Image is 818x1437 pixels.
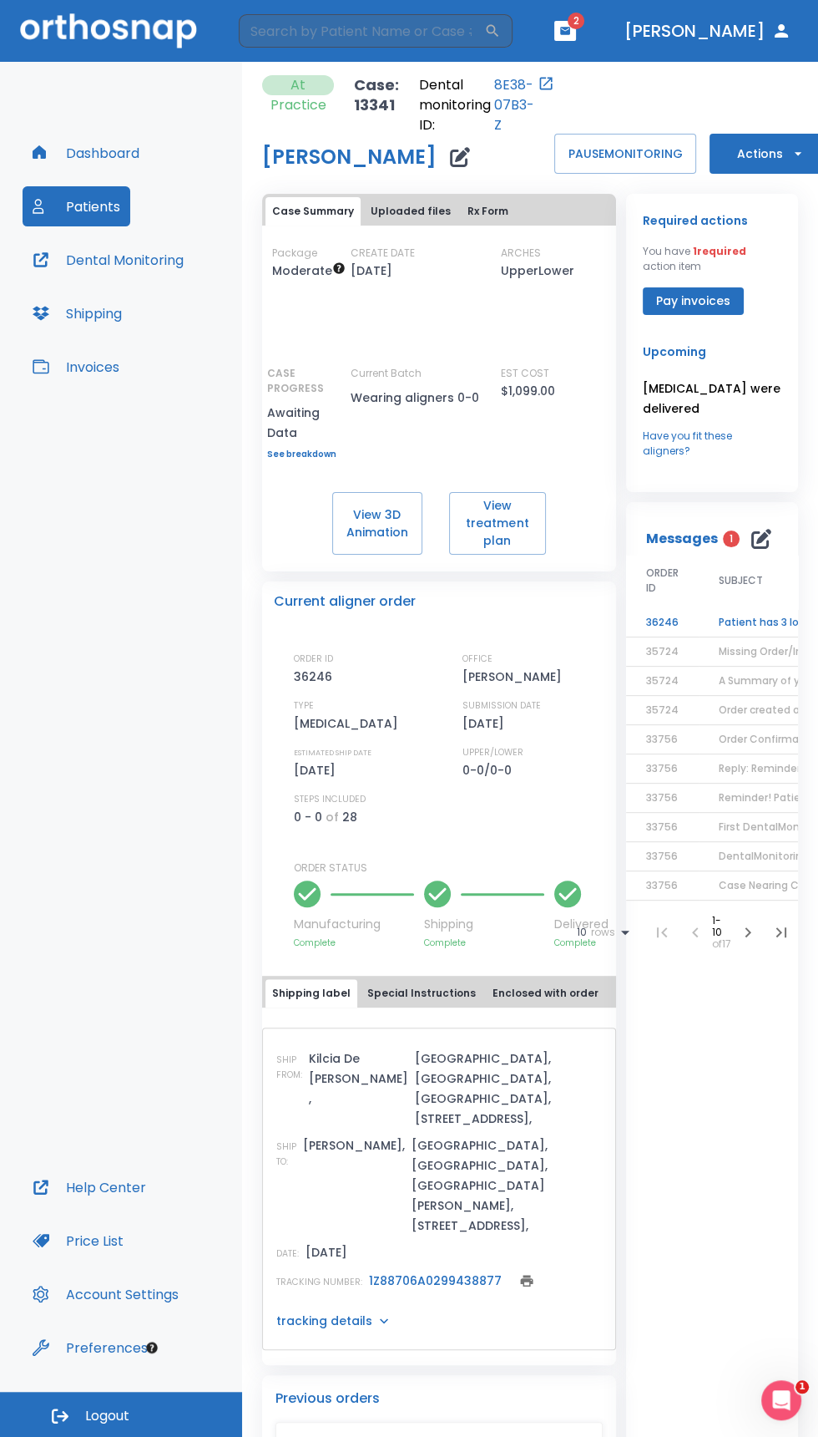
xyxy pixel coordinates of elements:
[267,449,351,460] a: See breakdown
[265,197,361,226] button: Case Summary
[646,820,678,834] span: 33756
[643,429,781,459] a: Have you fit these aligners?
[272,262,346,279] span: Up to 20 Steps (40 aligners)
[415,1049,602,1129] p: [GEOGRAPHIC_DATA], [GEOGRAPHIC_DATA], [GEOGRAPHIC_DATA], [STREET_ADDRESS],
[723,531,740,547] span: 1
[712,937,731,951] span: of 17
[23,1221,134,1261] button: Price List
[294,713,404,734] p: [MEDICAL_DATA]
[646,566,679,596] span: ORDER ID
[462,652,492,667] p: OFFICE
[501,366,549,381] p: EST COST
[351,366,501,381] p: Current Batch
[515,1269,538,1292] button: print
[23,186,130,226] button: Patients
[462,713,510,734] p: [DATE]
[646,761,678,775] span: 33756
[646,703,679,717] span: 35724
[276,1313,372,1329] p: tracking details
[419,75,491,135] p: Dental monitoring ID:
[419,75,554,135] div: Open patient in dental monitoring portal
[412,1135,602,1236] p: [GEOGRAPHIC_DATA], [GEOGRAPHIC_DATA], [GEOGRAPHIC_DATA][PERSON_NAME], [STREET_ADDRESS],
[275,1389,603,1409] p: Previous orders
[351,261,392,281] p: [DATE]
[462,698,541,713] p: SUBMISSION DATE
[354,75,399,135] p: Case: 13341
[643,287,744,315] button: Pay invoices
[326,807,339,827] p: of
[265,979,613,1008] div: tabs
[262,147,437,167] h1: [PERSON_NAME]
[646,849,678,863] span: 33756
[554,916,608,933] p: Delivered
[276,1247,299,1262] p: DATE:
[719,573,763,588] span: SUBJECT
[626,608,699,637] td: 36246
[23,347,129,387] button: Invoices
[294,937,414,949] p: Complete
[646,732,678,746] span: 33756
[643,244,781,274] p: You have action item
[23,240,194,280] button: Dental Monitoring
[646,878,678,892] span: 33756
[274,592,416,612] p: Current aligner order
[568,13,584,29] span: 2
[267,403,351,443] p: Awaiting Data
[294,667,338,687] p: 36246
[20,13,197,48] img: Orthosnap
[303,1135,405,1155] p: [PERSON_NAME],
[23,1328,158,1368] button: Preferences
[646,790,678,805] span: 33756
[761,1380,801,1420] iframe: Intercom live chat
[294,861,604,876] p: ORDER STATUS
[342,807,357,827] p: 28
[501,246,541,261] p: ARCHES
[294,807,322,827] p: 0 - 0
[646,529,718,549] p: Messages
[332,492,422,555] button: View 3D Animation
[23,293,132,333] button: Shipping
[23,1274,189,1314] button: Account Settings
[294,916,414,933] p: Manufacturing
[461,197,515,226] button: Rx Form
[643,378,781,419] p: [MEDICAL_DATA] were delivered
[554,134,696,174] button: PAUSEMONITORING
[369,1272,502,1289] a: 1Z88706A0299438877
[294,792,366,807] p: STEPS INCLUDED
[577,927,587,938] span: 10
[608,979,666,1008] button: Invoices
[554,937,608,949] p: Complete
[276,1275,362,1290] p: TRACKING NUMBER:
[276,1140,296,1170] p: SHIP TO:
[309,1049,408,1109] p: Kilcia De [PERSON_NAME] ,
[239,14,484,48] input: Search by Patient Name or Case #
[265,197,613,226] div: tabs
[23,1167,156,1207] button: Help Center
[272,246,317,261] p: Package
[501,381,555,401] p: $1,099.00
[361,979,482,1008] button: Special Instructions
[294,745,371,760] p: ESTIMATED SHIP DATE
[305,1242,347,1262] p: [DATE]
[462,760,518,780] p: 0-0/0-0
[351,388,501,408] p: Wearing aligners 0-0
[646,673,679,688] span: 35724
[693,244,746,258] span: 1 required
[23,133,149,173] button: Dashboard
[294,698,314,713] p: TYPE
[462,745,523,760] p: UPPER/LOWER
[424,937,544,949] p: Complete
[351,246,415,261] p: CREATE DATE
[267,366,351,396] p: CASE PROGRESS
[486,979,605,1008] button: Enclosed with order
[643,211,748,231] p: Required actions
[501,261,574,281] p: UpperLower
